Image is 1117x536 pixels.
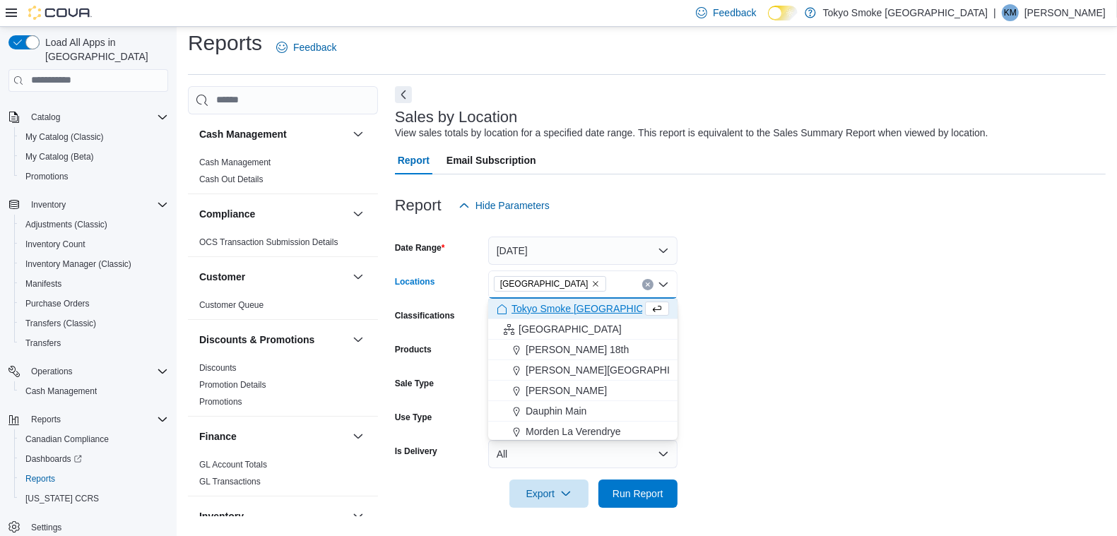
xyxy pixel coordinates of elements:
[398,146,430,174] span: Report
[768,20,769,21] span: Dark Mode
[31,522,61,533] span: Settings
[613,487,663,501] span: Run Report
[14,234,174,254] button: Inventory Count
[488,440,678,468] button: All
[1024,4,1106,21] p: [PERSON_NAME]
[350,268,367,285] button: Customer
[395,126,988,141] div: View sales totals by location for a specified date range. This report is equivalent to the Sales ...
[199,299,264,311] span: Customer Queue
[488,319,678,340] button: [GEOGRAPHIC_DATA]
[25,318,96,329] span: Transfers (Classic)
[199,237,338,248] span: OCS Transaction Submission Details
[20,129,168,145] span: My Catalog (Classic)
[993,4,996,21] p: |
[395,310,455,321] label: Classifications
[31,199,66,210] span: Inventory
[395,86,412,103] button: Next
[25,196,71,213] button: Inventory
[488,360,678,381] button: [PERSON_NAME][GEOGRAPHIC_DATA]
[14,333,174,353] button: Transfers
[188,359,378,416] div: Discounts & Promotions
[395,378,434,389] label: Sale Type
[488,340,678,360] button: [PERSON_NAME] 18th
[20,168,74,185] a: Promotions
[591,280,600,288] button: Remove Saskatchewan from selection in this group
[199,127,287,141] h3: Cash Management
[199,429,347,443] button: Finance
[14,274,174,294] button: Manifests
[519,322,622,336] span: [GEOGRAPHIC_DATA]
[526,383,607,398] span: [PERSON_NAME]
[25,434,109,445] span: Canadian Compliance
[199,380,266,390] a: Promotion Details
[20,470,168,487] span: Reports
[271,33,342,61] a: Feedback
[28,6,92,20] img: Cova
[199,207,255,221] h3: Compliance
[488,401,678,422] button: Dauphin Main
[31,414,61,425] span: Reports
[40,35,168,64] span: Load All Apps in [GEOGRAPHIC_DATA]
[199,300,264,310] a: Customer Queue
[518,480,580,508] span: Export
[25,219,107,230] span: Adjustments (Classic)
[20,216,113,233] a: Adjustments (Classic)
[25,411,66,428] button: Reports
[14,147,174,167] button: My Catalog (Beta)
[14,429,174,449] button: Canadian Compliance
[25,518,168,536] span: Settings
[3,107,174,127] button: Catalog
[20,315,168,332] span: Transfers (Classic)
[31,366,73,377] span: Operations
[199,460,267,470] a: GL Account Totals
[199,379,266,391] span: Promotion Details
[199,174,264,184] a: Cash Out Details
[395,197,442,214] h3: Report
[20,295,95,312] a: Purchase Orders
[25,386,97,397] span: Cash Management
[713,6,756,20] span: Feedback
[3,410,174,429] button: Reports
[25,519,67,536] a: Settings
[500,277,589,291] span: [GEOGRAPHIC_DATA]
[350,206,367,222] button: Compliance
[25,363,168,380] span: Operations
[350,331,367,348] button: Discounts & Promotions
[20,451,168,467] span: Dashboards
[25,109,66,126] button: Catalog
[199,429,237,443] h3: Finance
[25,493,99,504] span: [US_STATE] CCRS
[395,276,435,287] label: Locations
[199,459,267,470] span: GL Account Totals
[20,315,102,332] a: Transfers (Classic)
[20,451,88,467] a: Dashboards
[14,469,174,489] button: Reports
[488,422,678,442] button: Morden La Verendrye
[20,383,102,400] a: Cash Management
[494,276,606,292] span: Saskatchewan
[20,148,168,165] span: My Catalog (Beta)
[14,215,174,234] button: Adjustments (Classic)
[20,431,168,448] span: Canadian Compliance
[199,270,347,284] button: Customer
[598,480,678,508] button: Run Report
[14,314,174,333] button: Transfers (Classic)
[20,470,61,487] a: Reports
[20,295,168,312] span: Purchase Orders
[199,509,347,523] button: Inventory
[20,431,114,448] a: Canadian Compliance
[199,174,264,185] span: Cash Out Details
[1004,4,1017,21] span: KM
[20,236,91,253] a: Inventory Count
[509,480,589,508] button: Export
[199,397,242,407] a: Promotions
[395,109,518,126] h3: Sales by Location
[25,278,61,290] span: Manifests
[199,237,338,247] a: OCS Transaction Submission Details
[188,456,378,496] div: Finance
[20,168,168,185] span: Promotions
[199,363,237,373] a: Discounts
[20,490,168,507] span: Washington CCRS
[25,473,55,484] span: Reports
[14,449,174,469] a: Dashboards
